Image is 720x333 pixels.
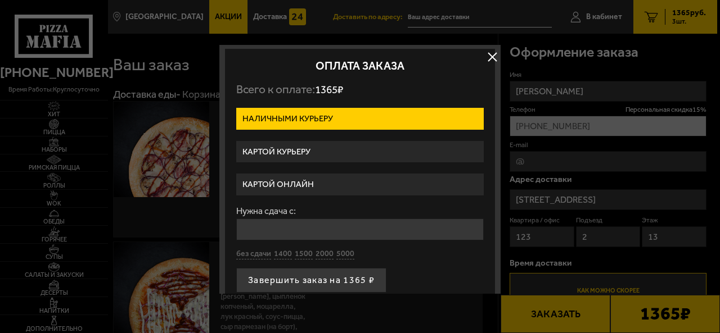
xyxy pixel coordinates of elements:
button: 1500 [295,249,313,259]
button: без сдачи [236,249,271,259]
label: Наличными курьеру [236,108,484,130]
label: Картой онлайн [236,174,484,195]
button: 5000 [336,249,354,259]
label: Нужна сдача с: [236,207,484,216]
label: Картой курьеру [236,141,484,163]
p: Всего к оплате: [236,83,484,97]
button: 1400 [274,249,292,259]
button: 2000 [316,249,334,259]
span: 1365 ₽ [315,83,343,96]
h2: Оплата заказа [236,60,484,71]
button: Завершить заказ на 1365 ₽ [236,268,386,293]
